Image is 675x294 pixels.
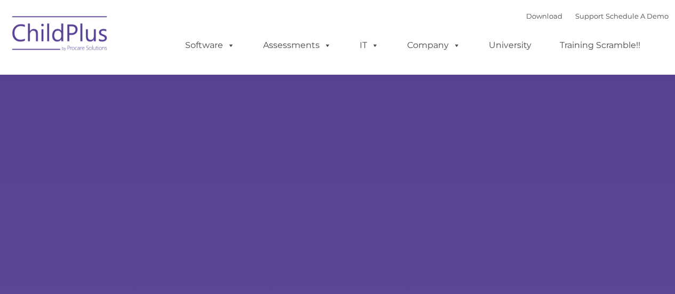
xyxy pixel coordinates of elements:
a: Support [575,12,603,20]
a: Schedule A Demo [606,12,669,20]
a: Download [526,12,562,20]
a: Training Scramble!! [549,35,651,56]
a: IT [349,35,390,56]
a: University [478,35,542,56]
img: ChildPlus by Procare Solutions [7,9,114,62]
a: Assessments [252,35,342,56]
a: Company [396,35,471,56]
a: Software [174,35,245,56]
font: | [526,12,669,20]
